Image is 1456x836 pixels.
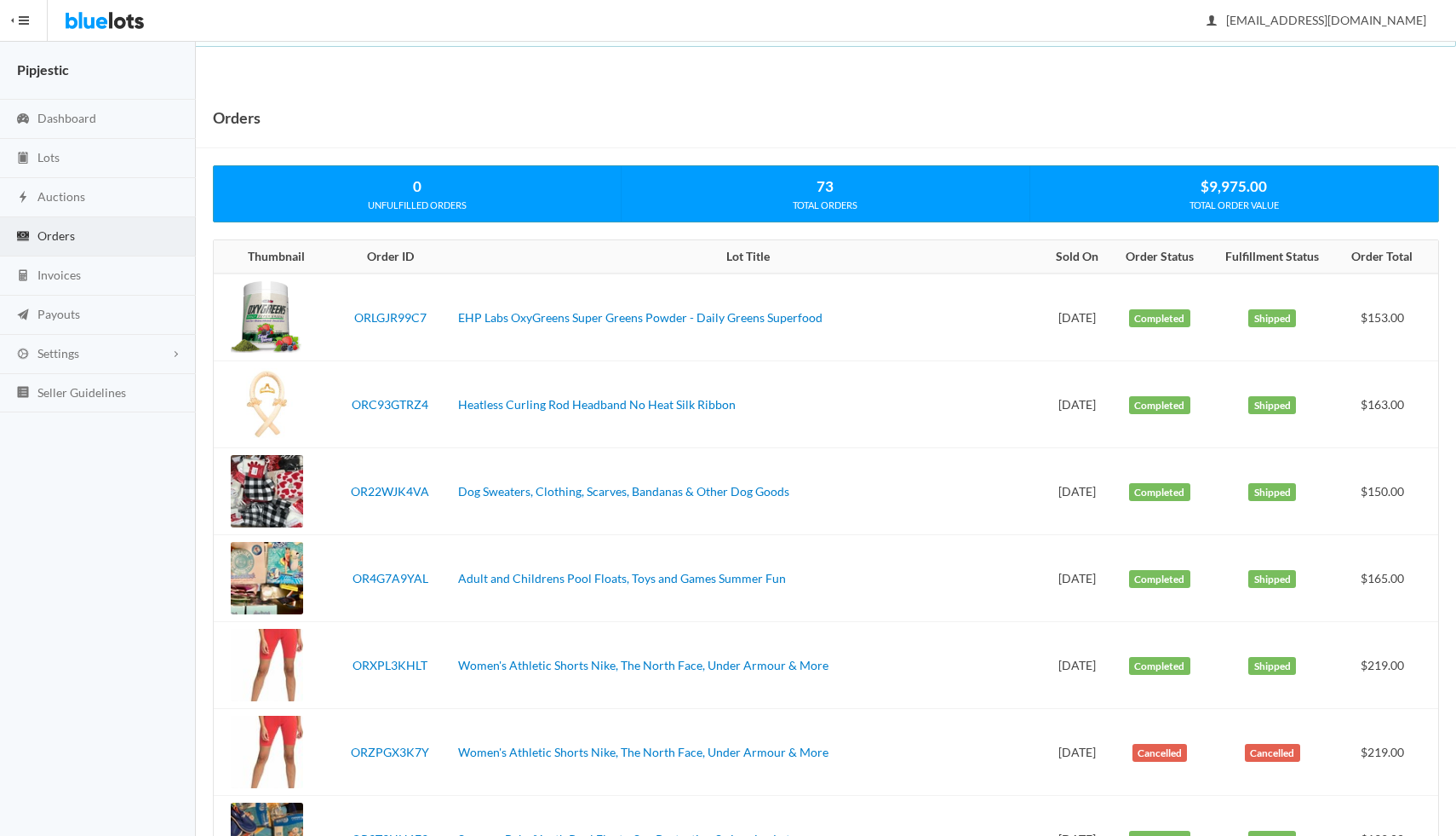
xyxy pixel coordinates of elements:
[1248,309,1296,328] label: Shipped
[1337,535,1438,622] td: $165.00
[451,240,1044,274] th: Lot Title
[14,308,32,324] ion-icon: paper plane
[37,150,60,164] span: Lots
[1207,13,1426,27] span: [EMAIL_ADDRESS][DOMAIN_NAME]
[351,484,429,499] a: OR22WJK4VA
[458,658,828,672] a: Women's Athletic Shorts Nike, The North Face, Under Armour & More
[458,571,786,585] a: Adult and Childrens Pool Floats, Toys and Games Summer Fun
[37,189,85,204] span: Auctions
[1208,240,1336,274] th: Fulfillment Status
[458,484,789,499] a: Dog Sweaters, Clothing, Scarves, Bandanas & Other Dog Goods
[37,307,80,321] span: Payouts
[1044,240,1111,274] th: Sold On
[1248,570,1296,589] label: Shipped
[1337,622,1438,709] td: $219.00
[1245,744,1300,763] label: Cancelled
[1044,274,1111,361] td: [DATE]
[352,397,428,412] a: ORC93GTRZ4
[14,190,32,206] ion-icon: flash
[1129,309,1190,328] label: Completed
[1129,483,1190,502] label: Completed
[1337,448,1438,535] td: $150.00
[329,240,451,274] th: Order ID
[353,571,428,585] a: OR4G7A9YAL
[458,745,828,759] a: Women's Athletic Shorts Nike, The North Face, Under Armour & More
[1129,396,1190,415] label: Completed
[1030,198,1438,213] div: TOTAL ORDER VALUE
[1044,622,1111,709] td: [DATE]
[213,105,261,130] h1: Orders
[214,240,329,274] th: Thumbnail
[1201,177,1267,195] strong: $9,975.00
[14,229,32,245] ion-icon: cash
[1337,274,1438,361] td: $153.00
[1044,535,1111,622] td: [DATE]
[37,346,79,360] span: Settings
[214,198,621,213] div: UNFULFILLED ORDERS
[1129,657,1190,676] label: Completed
[351,745,429,759] a: ORZPGX3K7Y
[622,198,1029,213] div: TOTAL ORDERS
[14,151,32,167] ion-icon: clipboard
[1337,240,1438,274] th: Order Total
[1337,361,1438,448] td: $163.00
[1337,709,1438,796] td: $219.00
[413,177,421,195] strong: 0
[1044,709,1111,796] td: [DATE]
[1248,396,1296,415] label: Shipped
[1203,14,1220,30] ion-icon: person
[354,310,427,325] a: ORLGJR99C7
[458,310,823,325] a: EHP Labs OxyGreens Super Greens Powder - Daily Greens Superfood
[37,111,96,125] span: Dashboard
[1248,657,1296,676] label: Shipped
[37,228,75,243] span: Orders
[14,385,32,401] ion-icon: list box
[14,347,32,363] ion-icon: cog
[817,177,834,195] strong: 73
[1111,240,1209,274] th: Order Status
[1044,448,1111,535] td: [DATE]
[14,112,32,128] ion-icon: speedometer
[1248,483,1296,502] label: Shipped
[37,385,126,400] span: Seller Guidelines
[14,268,32,285] ion-icon: calculator
[1044,361,1111,448] td: [DATE]
[17,61,69,78] strong: Pipjestic
[353,658,427,672] a: ORXPL3KHLT
[1129,570,1190,589] label: Completed
[458,397,736,412] a: Heatless Curling Rod Headband No Heat Silk Ribbon
[37,268,81,282] span: Invoices
[1132,744,1188,763] label: Cancelled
